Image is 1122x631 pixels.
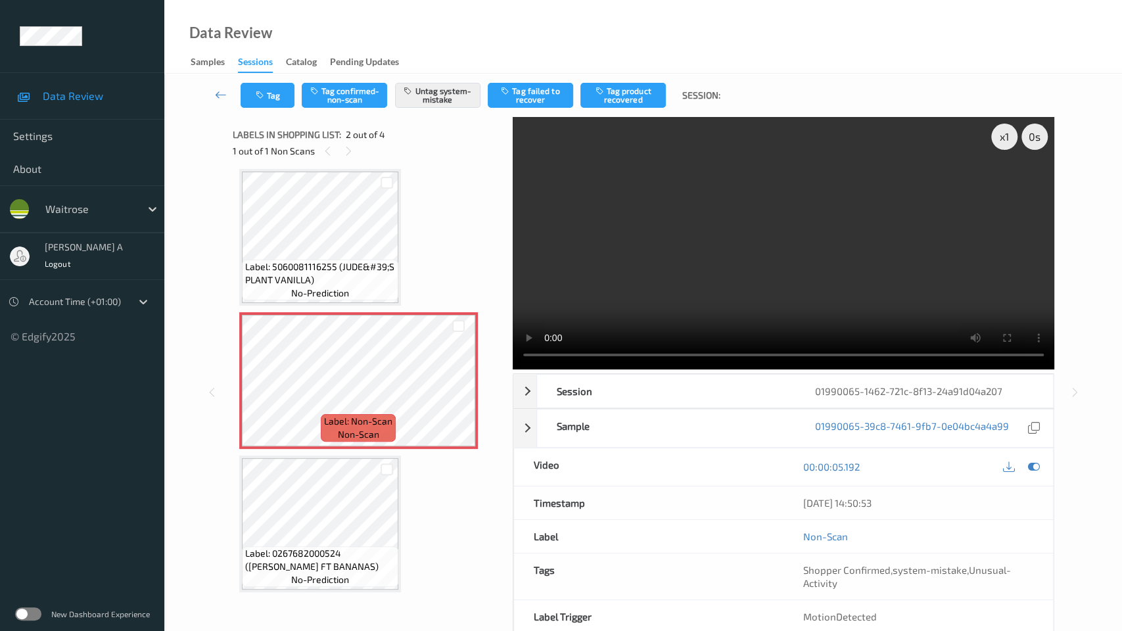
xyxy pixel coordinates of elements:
div: [DATE] 14:50:53 [803,496,1033,509]
a: Non-Scan [803,530,848,543]
button: Tag product recovered [580,83,666,108]
div: Sessions [238,55,273,73]
a: 01990065-39c8-7461-9fb7-0e04bc4a4a99 [814,419,1008,437]
div: Session01990065-1462-721c-8f13-24a91d04a207 [513,374,1054,408]
div: Data Review [189,26,272,39]
a: Catalog [286,53,330,72]
div: Pending Updates [330,55,399,72]
button: Tag failed to recover [488,83,573,108]
span: no-prediction [291,287,349,300]
div: Session [537,375,795,408]
span: Label: 0267682000524 ([PERSON_NAME] FT BANANAS) [245,547,395,573]
div: x 1 [991,124,1017,150]
button: Tag confirmed-non-scan [302,83,387,108]
div: 01990065-1462-721c-8f13-24a91d04a207 [795,375,1052,408]
a: Samples [191,53,238,72]
div: Label [514,520,783,553]
span: Unusual-Activity [803,564,1011,589]
a: 00:00:05.192 [803,460,860,473]
span: non-scan [338,428,379,441]
div: Video [514,448,783,486]
span: , , [803,564,1011,589]
div: Tags [514,553,783,599]
div: 0 s [1021,124,1048,150]
a: Pending Updates [330,53,412,72]
button: Untag system-mistake [395,83,480,108]
span: Shopper Confirmed [803,564,891,576]
button: Tag [241,83,294,108]
span: no-prediction [291,573,349,586]
span: Label: 5060081116255 (JUDE&#39;S PLANT VANILLA) [245,260,395,287]
div: Sample01990065-39c8-7461-9fb7-0e04bc4a4a99 [513,409,1054,448]
span: Session: [682,89,720,102]
span: system-mistake [893,564,967,576]
div: 1 out of 1 Non Scans [233,143,503,159]
div: Catalog [286,55,317,72]
span: 2 out of 4 [346,128,385,141]
span: Label: Non-Scan [324,415,392,428]
div: Timestamp [514,486,783,519]
span: Labels in shopping list: [233,128,341,141]
a: Sessions [238,53,286,73]
div: Sample [537,409,795,447]
div: Samples [191,55,225,72]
